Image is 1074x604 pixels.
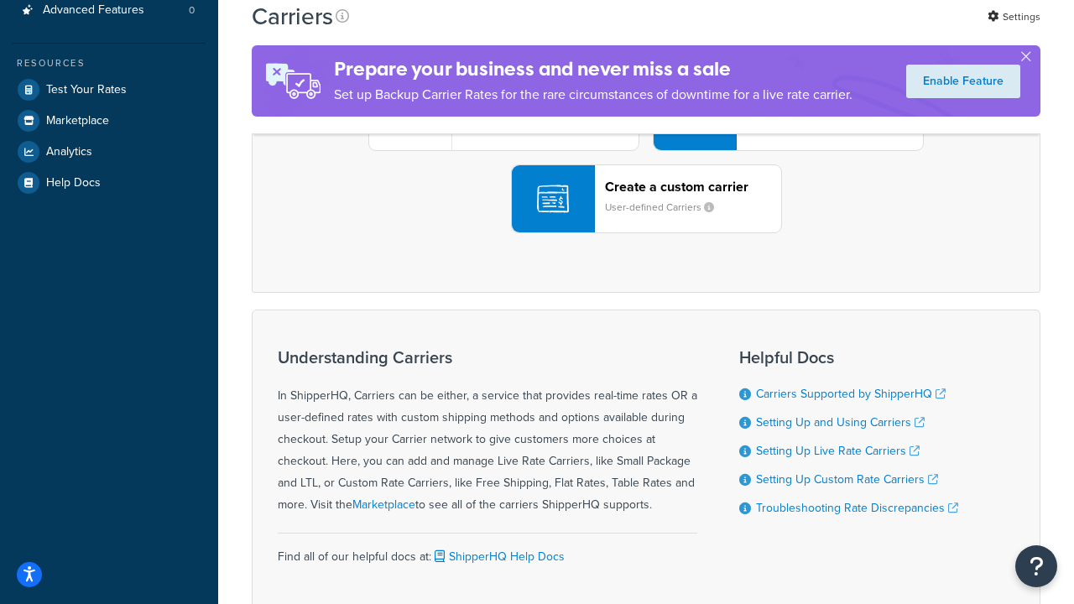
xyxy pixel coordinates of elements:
a: Help Docs [13,168,206,198]
a: Test Your Rates [13,75,206,105]
a: ShipperHQ Help Docs [431,548,565,565]
div: Resources [13,56,206,70]
a: Carriers Supported by ShipperHQ [756,385,946,403]
a: Setting Up and Using Carriers [756,414,925,431]
img: icon-carrier-custom-c93b8a24.svg [537,183,569,215]
img: ad-rules-rateshop-fe6ec290ccb7230408bd80ed9643f0289d75e0ffd9eb532fc0e269fcd187b520.png [252,45,334,117]
button: Open Resource Center [1015,545,1057,587]
a: Enable Feature [906,65,1020,98]
a: Marketplace [352,496,415,513]
a: Setting Up Custom Rate Carriers [756,471,938,488]
a: Setting Up Live Rate Carriers [756,442,920,460]
a: Settings [988,5,1040,29]
a: Troubleshooting Rate Discrepancies [756,499,958,517]
span: Help Docs [46,176,101,190]
span: Test Your Rates [46,83,127,97]
h4: Prepare your business and never miss a sale [334,55,852,83]
a: Marketplace [13,106,206,136]
p: Set up Backup Carrier Rates for the rare circumstances of downtime for a live rate carrier. [334,83,852,107]
button: Create a custom carrierUser-defined Carriers [511,164,782,233]
h3: Helpful Docs [739,348,958,367]
span: Analytics [46,145,92,159]
small: User-defined Carriers [605,200,727,215]
span: Advanced Features [43,3,144,18]
header: Create a custom carrier [605,179,781,195]
a: Analytics [13,137,206,167]
h3: Understanding Carriers [278,348,697,367]
span: 0 [189,3,195,18]
div: Find all of our helpful docs at: [278,533,697,568]
div: In ShipperHQ, Carriers can be either, a service that provides real-time rates OR a user-defined r... [278,348,697,516]
span: Marketplace [46,114,109,128]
